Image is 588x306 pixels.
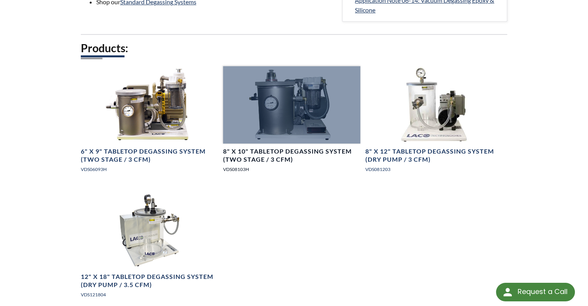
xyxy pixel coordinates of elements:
p: VDS081203 [365,166,503,173]
a: LACO standard tabletop vacuum degassing system, angled view12" X 18" Tabletop Degassing System (D... [81,191,218,304]
h2: Products: [81,41,508,55]
p: VDS121804 [81,291,218,298]
img: round button [501,286,514,298]
a: Degassing System Package image8" X 10" Tabletop Degassing System (Two Stage / 3 CFM)VDS08103H [223,66,361,179]
h4: 8" X 10" Tabletop Degassing System (Two Stage / 3 CFM) [223,147,361,164]
p: VDS06093H [81,166,218,173]
div: Request a Call [496,283,575,301]
a: Tabletop Degassing System image6" X 9" Tabletop Degassing System (Two Stage / 3 CFM)VDS06093H [81,66,218,179]
div: Request a Call [517,283,567,301]
h4: 12" X 18" Tabletop Degassing System (Dry Pump / 3.5 CFM) [81,273,218,289]
a: Tabletop Degas System image8" X 12" Tabletop Degassing System (Dry Pump / 3 CFM)VDS081203 [365,66,503,179]
h4: 6" X 9" Tabletop Degassing System (Two Stage / 3 CFM) [81,147,218,164]
h4: 8" X 12" Tabletop Degassing System (Dry Pump / 3 CFM) [365,147,503,164]
p: VDS08103H [223,166,361,173]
